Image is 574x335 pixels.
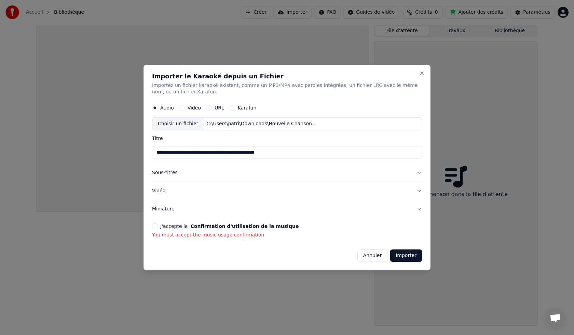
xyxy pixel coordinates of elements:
[160,106,174,111] label: Audio
[204,121,320,128] div: C:\Users\patri\Downloads\Nouvelle Chanson Bretonne - Yermat (Santé à Vous) [music].mp3
[152,164,422,182] button: Sous-titres
[152,118,204,130] div: Choisir un fichier
[152,200,422,218] button: Miniature
[152,136,422,141] label: Titre
[152,82,422,96] p: Importez un fichier karaoké existant, comme un MP3/MP4 avec paroles intégrées, un fichier LRC ave...
[152,73,422,79] h2: Importer le Karaoké depuis un Fichier
[190,224,299,229] button: J'accepte la
[357,249,387,262] button: Annuler
[238,106,257,111] label: Karafun
[188,106,201,111] label: Vidéo
[215,106,224,111] label: URL
[160,224,299,229] label: J'accepte la
[390,249,422,262] button: Importer
[152,232,422,239] p: You must accept the music usage confirmation
[152,182,422,200] button: Vidéo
